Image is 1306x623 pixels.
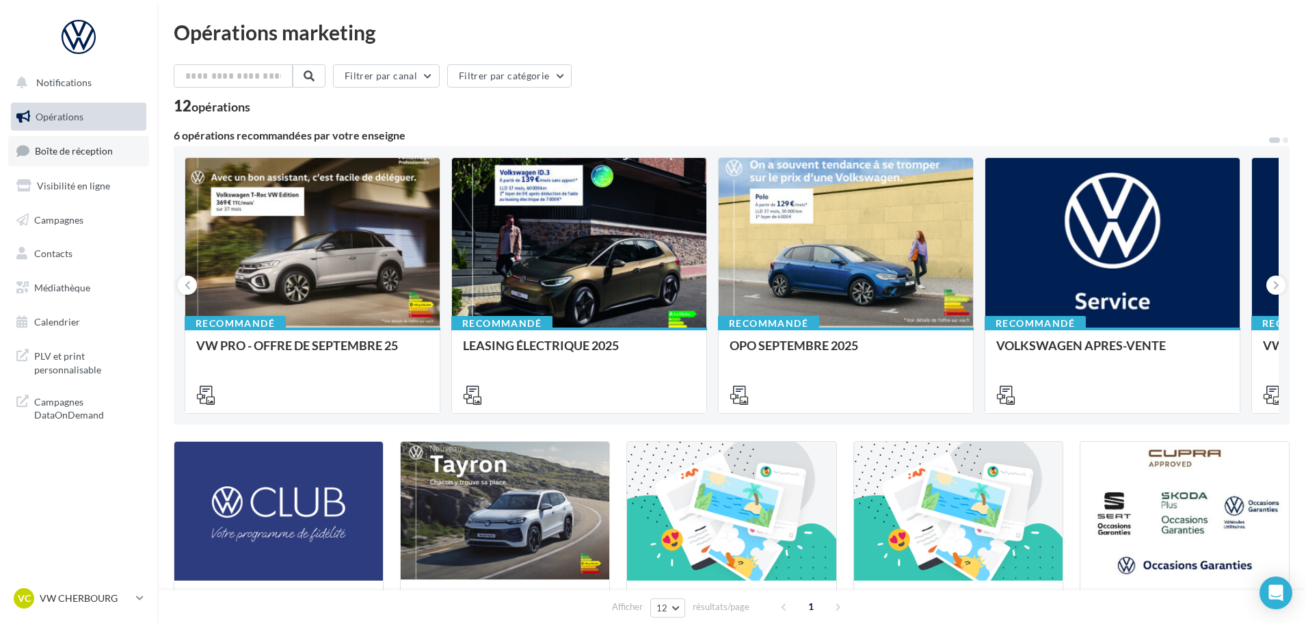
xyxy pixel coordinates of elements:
a: Boîte de réception [8,136,149,165]
span: Notifications [36,77,92,88]
a: Médiathèque [8,274,149,302]
span: 1 [800,596,822,618]
span: VC [18,592,31,605]
a: Contacts [8,239,149,268]
button: Filtrer par catégorie [447,64,572,88]
div: OPO SEPTEMBRE 2025 [730,339,962,366]
a: Visibilité en ligne [8,172,149,200]
div: LEASING ÉLECTRIQUE 2025 [463,339,695,366]
div: opérations [191,101,250,113]
div: 12 [174,98,250,114]
span: Afficher [612,600,643,613]
span: Campagnes [34,213,83,225]
div: Recommandé [985,316,1086,331]
a: Campagnes DataOnDemand [8,387,149,427]
div: Recommandé [185,316,286,331]
button: Filtrer par canal [333,64,440,88]
span: Opérations [36,111,83,122]
a: Opérations [8,103,149,131]
button: 12 [650,598,685,618]
div: Recommandé [718,316,819,331]
div: Opérations marketing [174,22,1290,42]
div: 6 opérations recommandées par votre enseigne [174,130,1268,141]
a: Calendrier [8,308,149,336]
span: PLV et print personnalisable [34,347,141,376]
span: Boîte de réception [35,145,113,157]
span: 12 [656,602,668,613]
span: Campagnes DataOnDemand [34,393,141,422]
a: VC VW CHERBOURG [11,585,146,611]
div: VW PRO - OFFRE DE SEPTEMBRE 25 [196,339,429,366]
div: Open Intercom Messenger [1260,576,1292,609]
span: Calendrier [34,316,80,328]
p: VW CHERBOURG [40,592,131,605]
a: PLV et print personnalisable [8,341,149,382]
div: Recommandé [451,316,552,331]
button: Notifications [8,68,144,97]
span: résultats/page [693,600,749,613]
div: VOLKSWAGEN APRES-VENTE [996,339,1229,366]
a: Campagnes [8,206,149,235]
span: Contacts [34,248,72,259]
span: Visibilité en ligne [37,180,110,191]
span: Médiathèque [34,282,90,293]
